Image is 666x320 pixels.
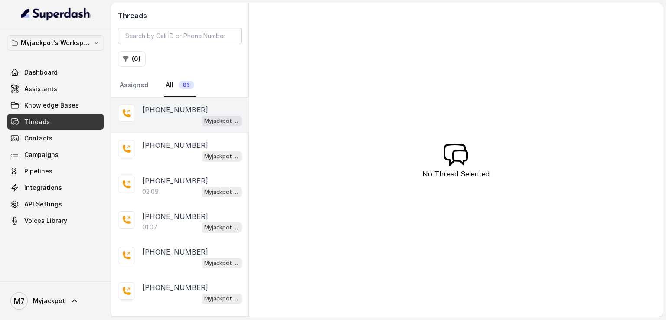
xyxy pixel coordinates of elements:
span: Threads [24,118,50,126]
a: All86 [164,74,196,97]
a: Campaigns [7,147,104,163]
h2: Threads [118,10,242,21]
p: [PHONE_NUMBER] [142,247,208,257]
img: light.svg [21,7,91,21]
p: [PHONE_NUMBER] [142,140,208,150]
button: Myjackpot's Workspace [7,35,104,51]
span: 86 [179,81,194,89]
p: Myjackpot agent [204,152,239,161]
span: Voices Library [24,216,67,225]
button: (0) [118,51,146,67]
span: Pipelines [24,167,52,176]
p: Myjackpot agent [204,294,239,303]
span: Knowledge Bases [24,101,79,110]
a: Contacts [7,131,104,146]
a: Integrations [7,180,104,196]
span: Contacts [24,134,52,143]
span: Campaigns [24,150,59,159]
p: No Thread Selected [422,169,490,179]
span: Integrations [24,183,62,192]
p: 02:09 [142,187,159,196]
text: M7 [14,297,25,306]
p: [PHONE_NUMBER] [142,104,208,115]
span: Dashboard [24,68,58,77]
span: API Settings [24,200,62,209]
a: Dashboard [7,65,104,80]
input: Search by Call ID or Phone Number [118,28,242,44]
a: Myjackpot [7,289,104,313]
a: Threads [7,114,104,130]
a: Pipelines [7,163,104,179]
a: Assistants [7,81,104,97]
p: Myjackpot agent [204,223,239,232]
p: Myjackpot agent [204,188,239,196]
nav: Tabs [118,74,242,97]
p: [PHONE_NUMBER] [142,282,208,293]
a: Assigned [118,74,150,97]
p: Myjackpot agent [204,259,239,268]
a: API Settings [7,196,104,212]
span: Assistants [24,85,57,93]
p: [PHONE_NUMBER] [142,211,208,222]
p: Myjackpot's Workspace [21,38,90,48]
a: Knowledge Bases [7,98,104,113]
p: 01:07 [142,223,157,232]
a: Voices Library [7,213,104,229]
span: Myjackpot [33,297,65,305]
p: Myjackpot agent [204,117,239,125]
p: [PHONE_NUMBER] [142,176,208,186]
